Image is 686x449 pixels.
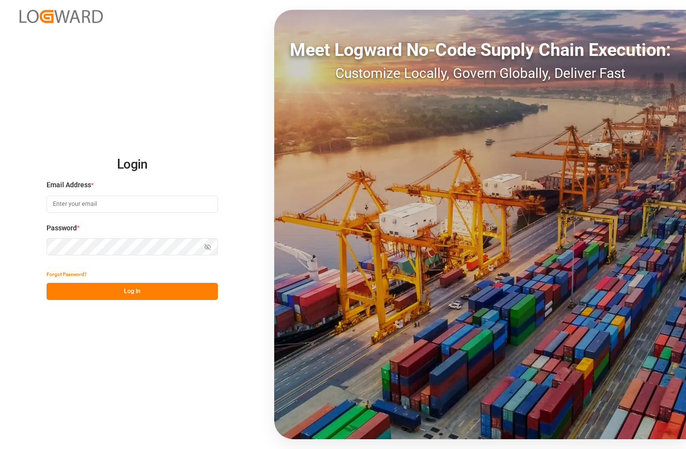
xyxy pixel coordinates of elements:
[47,149,218,180] h2: Login
[47,223,77,233] span: Password
[47,283,218,300] button: Log In
[47,196,218,213] input: Enter your email
[47,180,91,190] span: Email Address
[274,63,686,84] div: Customize Locally, Govern Globally, Deliver Fast
[47,266,87,283] button: Forgot Password?
[20,10,103,23] img: Logward_new_orange.png
[274,37,686,63] div: Meet Logward No-Code Supply Chain Execution:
